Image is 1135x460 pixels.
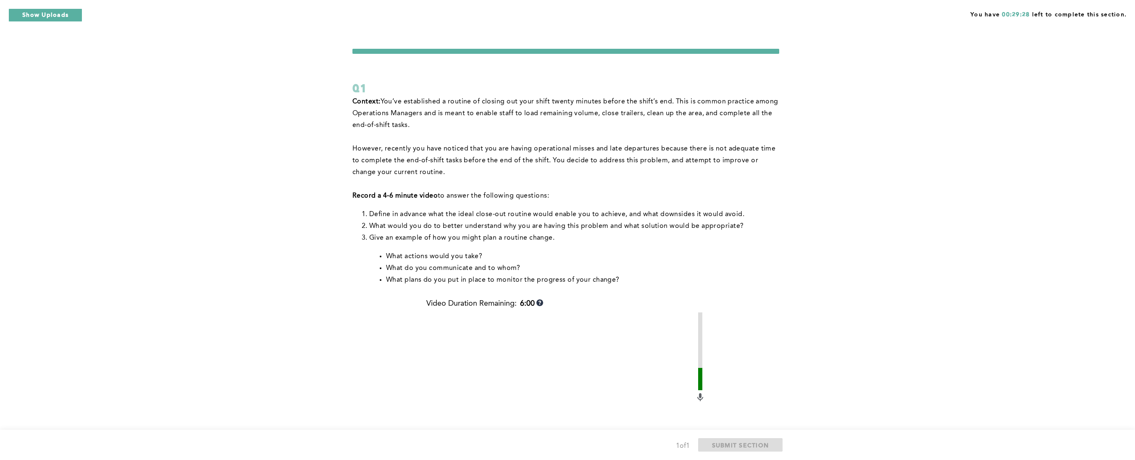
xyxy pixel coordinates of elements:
[369,232,779,244] li: Give an example of how you might plan a routine change.
[352,98,381,105] strong: Context:
[426,299,543,308] div: Video Duration Remaining:
[352,81,779,96] div: Q1
[386,251,779,262] li: What actions would you take?
[352,193,438,199] strong: Record a 4-6 minute video
[520,299,535,308] b: 6:00
[369,209,779,220] li: Define in advance what the ideal close-out routine would enable you to achieve, and what downside...
[352,96,779,131] p: You’ve established a routine of closing out your shift twenty minutes before the shift’s end. Thi...
[386,274,779,286] li: What plans do you put in place to monitor the progress of your change?
[369,220,779,232] li: What would you do to better understand why you are having this problem and what solution would be...
[8,8,82,22] button: Show Uploads
[676,440,690,452] div: 1 of 1
[352,143,779,178] p: However, recently you have noticed that you are having operational misses and late departures bec...
[386,262,779,274] li: What do you communicate and to whom?
[712,441,769,449] span: SUBMIT SECTION
[970,8,1127,19] span: You have left to complete this section.
[698,438,783,452] button: SUBMIT SECTION
[438,193,549,199] span: to answer the following questions:
[1002,12,1030,18] span: 00:29:28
